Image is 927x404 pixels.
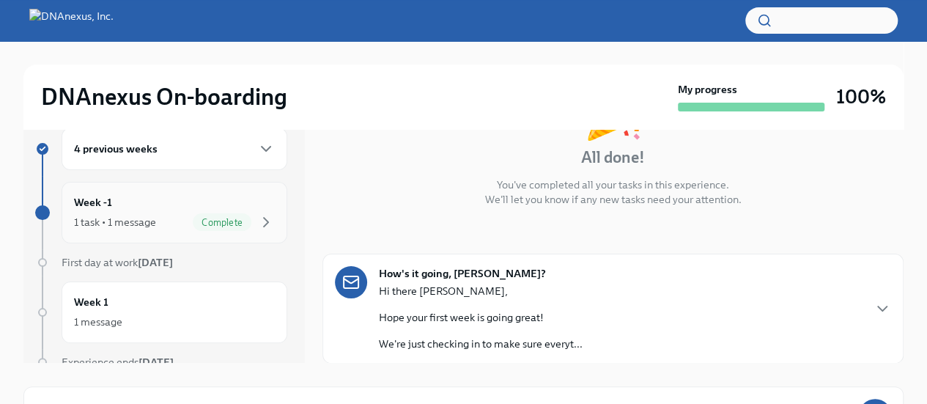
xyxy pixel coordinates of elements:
p: Hi there [PERSON_NAME], [379,284,583,298]
div: 1 task • 1 message [74,215,156,229]
strong: How's it going, [PERSON_NAME]? [379,266,546,281]
h4: All done! [581,147,645,169]
span: Experience ends [62,356,174,369]
h3: 100% [836,84,886,110]
h6: Week 1 [74,294,108,310]
span: First day at work [62,256,173,269]
span: Complete [193,217,251,228]
strong: [DATE] [138,256,173,269]
a: Week -11 task • 1 messageComplete [35,182,287,243]
div: 4 previous weeks [62,128,287,170]
a: First day at work[DATE] [35,255,287,270]
strong: [DATE] [139,356,174,369]
a: Week 11 message [35,282,287,343]
h2: DNAnexus On-boarding [41,82,287,111]
strong: My progress [678,82,737,97]
h6: 4 previous weeks [74,141,158,157]
div: 1 message [74,315,122,329]
p: Hope your first week is going great! [379,310,583,325]
p: We're just checking in to make sure everyt... [379,337,583,351]
div: 🎉 [583,89,643,138]
p: We'll let you know if any new tasks need your attention. [485,192,742,207]
img: DNAnexus, Inc. [29,9,114,32]
p: You've completed all your tasks in this experience. [497,177,729,192]
h6: Week -1 [74,194,112,210]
